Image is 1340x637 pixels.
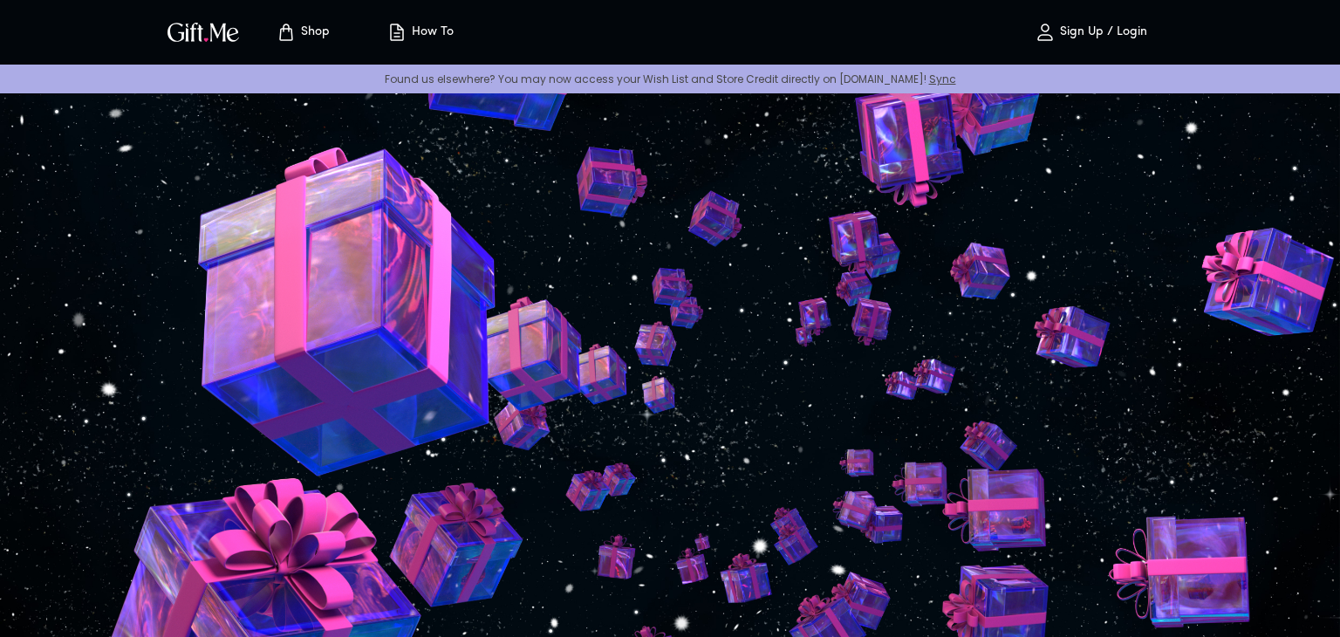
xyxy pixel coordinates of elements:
[1003,4,1178,60] button: Sign Up / Login
[407,25,454,40] p: How To
[255,4,351,60] button: Store page
[1056,25,1147,40] p: Sign Up / Login
[929,72,956,86] a: Sync
[164,19,243,45] img: GiftMe Logo
[297,25,330,40] p: Shop
[372,4,468,60] button: How To
[386,22,407,43] img: how-to.svg
[14,72,1326,86] p: Found us elsewhere? You may now access your Wish List and Store Credit directly on [DOMAIN_NAME]!
[162,22,244,43] button: GiftMe Logo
